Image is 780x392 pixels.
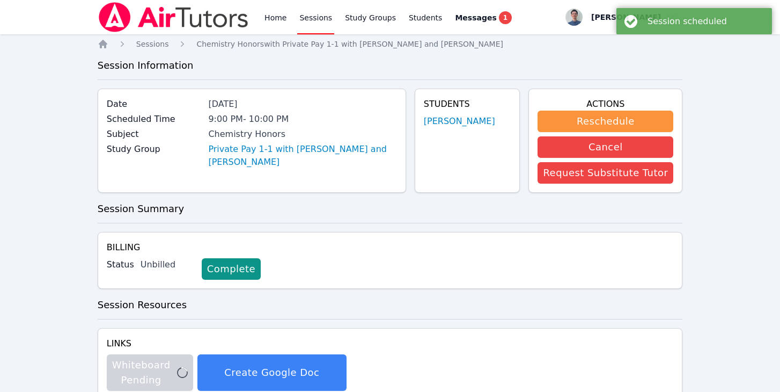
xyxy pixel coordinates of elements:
button: Create Google Doc [197,354,347,391]
label: Date [107,98,202,111]
span: 1 [499,11,512,24]
h3: Session Summary [98,201,683,216]
div: Session scheduled [647,16,764,26]
span: Sessions [136,40,169,48]
img: Air Tutors [98,2,249,32]
div: 9:00 PM - 10:00 PM [208,113,396,126]
label: Subject [107,128,202,141]
a: Sessions [136,39,169,49]
label: Study Group [107,143,202,156]
h3: Session Resources [98,297,683,313]
nav: Breadcrumb [98,39,683,49]
a: Chemistry Honorswith Private Pay 1-1 with [PERSON_NAME] and [PERSON_NAME] [196,39,503,49]
div: [DATE] [208,98,396,111]
button: Whiteboard Pending [107,354,193,391]
h4: Actions [538,98,673,111]
button: Request Substitute Tutor [538,162,673,184]
a: Complete [202,258,261,280]
label: Scheduled Time [107,113,202,126]
h3: Session Information [98,58,683,73]
label: Status [107,258,134,271]
div: Unbilled [141,258,193,271]
div: Chemistry Honors [208,128,396,141]
span: Whiteboard Pending [112,358,188,388]
span: Messages [455,12,496,23]
span: Chemistry Honors with Private Pay 1-1 with [PERSON_NAME] and [PERSON_NAME] [196,40,503,48]
h4: Links [107,337,347,350]
span: Create Google Doc [203,365,341,380]
button: Reschedule [538,111,673,132]
h4: Students [424,98,511,111]
a: [PERSON_NAME] [424,115,495,128]
a: Private Pay 1-1 with [PERSON_NAME] and [PERSON_NAME] [208,143,396,169]
h4: Billing [107,241,674,254]
button: Cancel [538,136,673,158]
